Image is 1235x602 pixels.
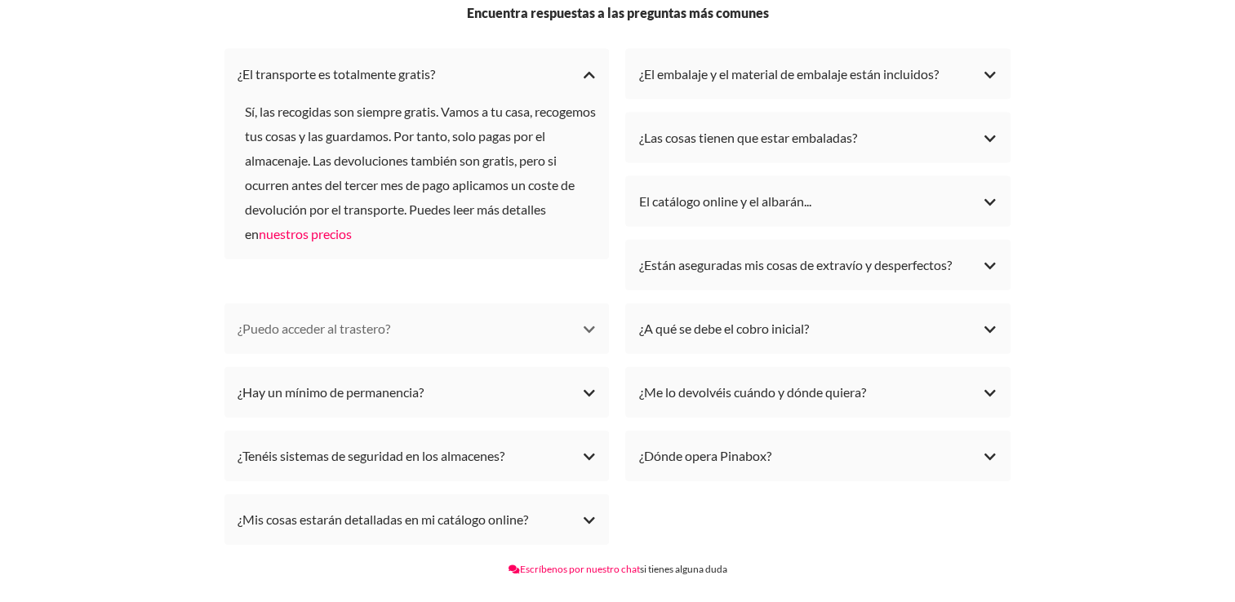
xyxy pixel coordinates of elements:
div: El catálogo online y el albarán... [638,189,997,214]
div: ¿Puedo acceder al trastero? [238,316,597,341]
div: ¿Me lo devolvéis cuándo y dónde quiera? [638,380,997,405]
a: Escríbenos por nuestro chat [509,563,640,575]
div: ¿Tenéis sistemas de seguridad en los almacenes? [238,444,597,468]
div: Widget de chat [942,394,1235,602]
div: ¿Están aseguradas mis cosas de extravío y desperfectos? [638,253,997,277]
div: ¿El transporte es totalmente gratis? [238,62,597,86]
div: ¿El embalaje y el material de embalaje están incluidos? [638,62,997,86]
span: Encuentra respuestas a las preguntas más comunes [467,3,769,23]
div: ¿Dónde opera Pinabox? [638,444,997,468]
iframe: Chat Widget [942,394,1235,602]
div: ¿Mis cosas estarán detalladas en mi catálogo online? [238,507,597,532]
small: si tienes alguna duda [509,563,727,575]
div: ¿Hay un mínimo de permanencia? [238,380,597,405]
div: Sí, las recogidas son siempre gratis. Vamos a tu casa, recogemos tus cosas y las guardamos. Por t... [238,100,597,246]
div: ¿A qué se debe el cobro inicial? [638,316,997,341]
a: nuestros precios [259,226,352,241]
div: ¿Las cosas tienen que estar embaladas? [638,126,997,150]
